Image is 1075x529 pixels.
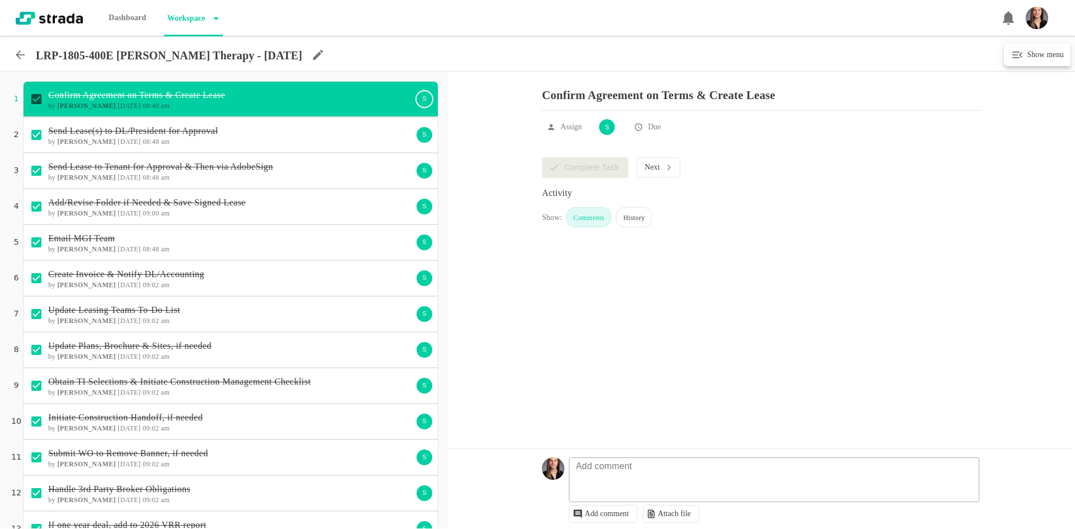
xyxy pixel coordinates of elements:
[48,424,413,432] h6: by [DATE] 09:02 am
[48,209,413,217] h6: by [DATE] 09:00 am
[415,126,433,144] div: S
[48,411,413,424] p: Initiate Construction Handoff, if needed
[11,487,21,499] p: 12
[48,138,413,146] h6: by [DATE] 08:48 am
[48,268,413,281] p: Create Invoice & Notify DL/Accounting
[16,12,83,25] img: strada-logo
[11,451,21,464] p: 11
[57,138,116,146] b: [PERSON_NAME]
[48,245,413,253] h6: by [DATE] 08:48 am
[57,102,116,110] b: [PERSON_NAME]
[48,160,413,174] p: Send Lease to Tenant for Approval & Then via AdobeSign
[14,380,19,392] p: 9
[48,460,413,468] h6: by [DATE] 09:02 am
[598,118,616,136] div: S
[415,413,433,430] div: S
[57,496,116,504] b: [PERSON_NAME]
[14,129,19,141] p: 2
[57,424,116,432] b: [PERSON_NAME]
[57,317,116,325] b: [PERSON_NAME]
[542,212,562,227] div: Show:
[164,7,205,30] p: Workspace
[542,80,981,102] p: Confirm Agreement on Terms & Create Lease
[48,281,413,289] h6: by [DATE] 09:02 am
[57,460,116,468] b: [PERSON_NAME]
[11,415,21,428] p: 10
[36,49,302,62] p: LRP-1805-400E [PERSON_NAME] Therapy - [DATE]
[585,509,629,518] p: Add comment
[1024,48,1064,62] h6: Show menu
[542,186,981,200] div: Activity
[57,353,116,361] b: [PERSON_NAME]
[48,447,413,460] p: Submit WO to Remove Banner, if needed
[415,90,433,108] div: S
[48,88,413,102] p: Confirm Agreement on Terms & Create Lease
[48,303,413,317] p: Update Leasing Teams To-Do List
[415,198,433,216] div: S
[1026,7,1048,29] img: Headshot_Vertical.jpg
[48,353,413,361] h6: by [DATE] 09:02 am
[105,7,149,29] p: Dashboard
[415,448,433,466] div: S
[571,460,638,473] p: Add comment
[57,209,116,217] b: [PERSON_NAME]
[415,484,433,502] div: S
[48,375,413,388] p: Obtain TI Selections & Initiate Construction Management Checklist
[415,269,433,287] div: S
[57,174,116,181] b: [PERSON_NAME]
[48,483,413,496] p: Handle 3rd Party Broker Obligations
[648,121,661,133] p: Due
[14,344,19,356] p: 8
[48,317,413,325] h6: by [DATE] 09:02 am
[14,236,19,249] p: 5
[57,281,116,289] b: [PERSON_NAME]
[415,233,433,251] div: S
[658,509,691,518] p: Attach file
[48,174,413,181] h6: by [DATE] 08:48 am
[14,272,19,284] p: 6
[415,162,433,180] div: S
[48,124,413,138] p: Send Lease(s) to DL/President for Approval
[14,308,19,320] p: 7
[415,341,433,359] div: S
[415,305,433,323] div: S
[566,207,611,227] div: Comments
[542,457,564,480] img: Headshot_Vertical.jpg
[560,121,582,133] p: Assign
[48,196,413,209] p: Add/Revise Folder if Needed & Save Signed Lease
[14,93,19,105] p: 1
[48,388,413,396] h6: by [DATE] 09:02 am
[415,377,433,395] div: S
[48,496,413,504] h6: by [DATE] 09:02 am
[48,232,413,245] p: Email MGI Team
[14,200,19,213] p: 4
[57,388,116,396] b: [PERSON_NAME]
[48,339,413,353] p: Update Plans, Brochure & Sites, if needed
[14,165,19,177] p: 3
[616,207,652,227] div: History
[645,163,660,172] p: Next
[48,102,413,110] h6: by [DATE] 08:48 am
[57,245,116,253] b: [PERSON_NAME]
